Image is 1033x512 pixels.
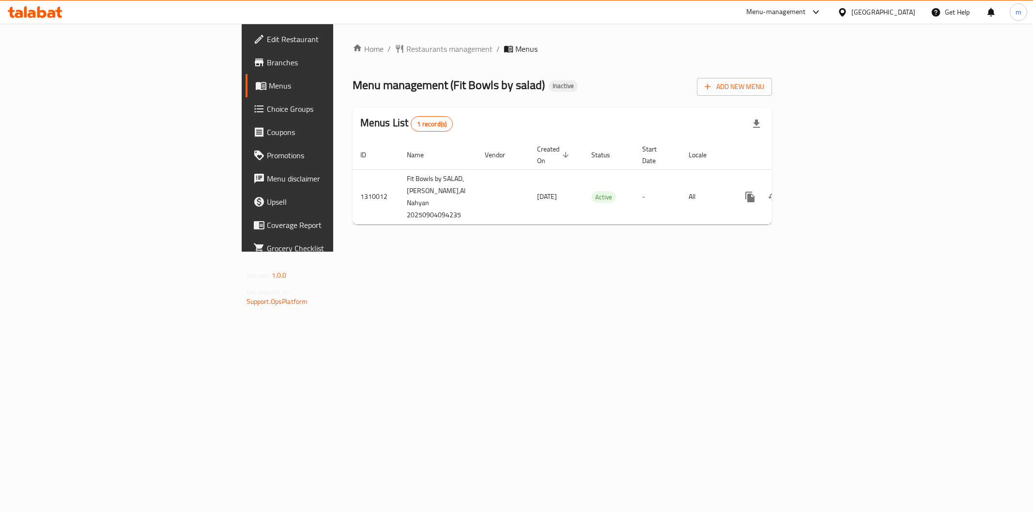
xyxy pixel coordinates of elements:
span: 1 record(s) [411,120,452,129]
span: Add New Menu [705,81,764,93]
h2: Menus List [360,116,453,132]
span: Coverage Report [267,219,406,231]
button: Add New Menu [697,78,772,96]
td: All [681,169,731,224]
span: Start Date [642,143,669,166]
td: - [634,169,681,224]
th: Actions [731,140,839,170]
div: Total records count [411,116,453,132]
button: more [739,185,762,209]
span: Menus [515,43,538,55]
a: Edit Restaurant [246,28,414,51]
span: ID [360,149,379,161]
span: Status [591,149,623,161]
span: Branches [267,57,406,68]
span: m [1016,7,1021,17]
span: Name [407,149,436,161]
a: Branches [246,51,414,74]
span: Version: [247,269,270,282]
div: Active [591,191,616,203]
div: [GEOGRAPHIC_DATA] [851,7,915,17]
a: Coupons [246,120,414,144]
a: Upsell [246,190,414,213]
a: Menus [246,74,414,97]
span: Grocery Checklist [267,242,406,254]
span: Menu management ( Fit Bowls by salad ) [353,74,545,96]
span: Choice Groups [267,103,406,115]
span: Menu disclaimer [267,173,406,184]
a: Promotions [246,144,414,167]
span: Promotions [267,150,406,161]
span: [DATE] [537,190,557,203]
span: Restaurants management [406,43,493,55]
button: Change Status [762,185,785,209]
span: Active [591,192,616,203]
span: Vendor [485,149,518,161]
div: Menu-management [746,6,806,18]
a: Support.OpsPlatform [247,295,308,308]
a: Restaurants management [395,43,493,55]
span: Upsell [267,196,406,208]
span: Edit Restaurant [267,33,406,45]
a: Coverage Report [246,213,414,237]
span: Coupons [267,126,406,138]
span: 1.0.0 [272,269,287,282]
td: Fit Bowls by SALAD, [PERSON_NAME],Al Nahyan 20250904094235 [399,169,477,224]
span: Get support on: [247,286,291,298]
a: Choice Groups [246,97,414,120]
a: Menu disclaimer [246,167,414,190]
span: Locale [689,149,719,161]
span: Created On [537,143,572,166]
span: Inactive [549,82,578,90]
div: Inactive [549,80,578,92]
li: / [496,43,500,55]
table: enhanced table [353,140,839,225]
a: Grocery Checklist [246,237,414,260]
span: Menus [269,80,406,91]
nav: breadcrumb [353,43,772,55]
